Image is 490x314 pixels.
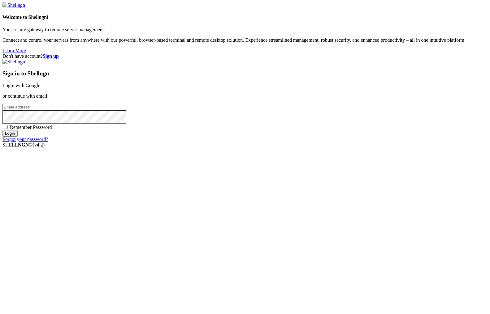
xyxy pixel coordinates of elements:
p: Your secure gateway to remote server management. [2,27,488,32]
input: Remember Password [4,125,8,129]
span: Remember Password [10,125,52,130]
a: Learn More [2,48,26,53]
span: SHELL © [2,142,45,147]
a: Login with Google [2,83,40,88]
b: NGN [18,142,29,147]
input: Email address [2,104,57,110]
h3: Sign in to Shellngn [2,70,488,77]
p: Connect and control your servers from anywhere with our powerful, browser-based terminal and remo... [2,37,488,43]
p: or continue with email: [2,93,488,99]
div: Don't have account? [2,53,488,59]
input: Login [2,130,18,137]
a: Sign up [43,53,59,59]
h4: Welcome to Shellngn! [2,15,488,20]
a: Forgot your password? [2,137,48,142]
span: 4.2.0 [33,142,45,147]
img: Shellngn [2,59,25,65]
img: Shellngn [2,2,25,8]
